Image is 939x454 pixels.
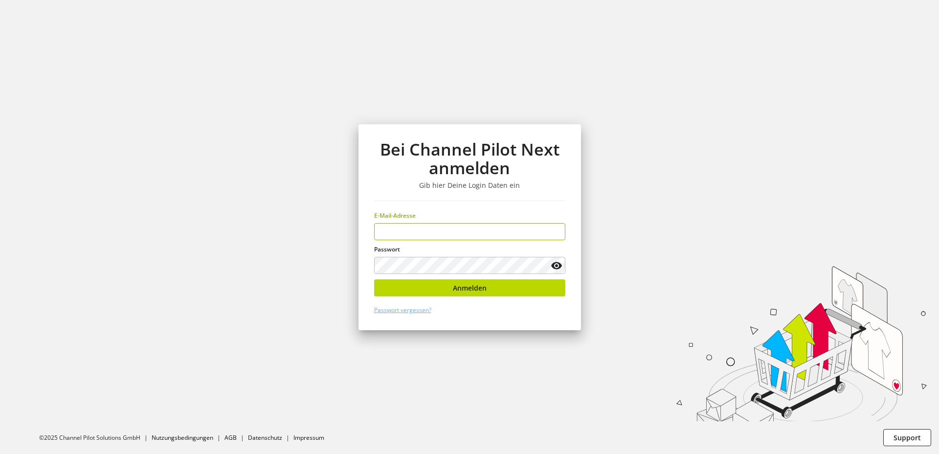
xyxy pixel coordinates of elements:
li: ©2025 Channel Pilot Solutions GmbH [39,433,152,442]
span: Passwort [374,245,400,253]
a: Impressum [293,433,324,442]
button: Support [883,429,931,446]
h3: Gib hier Deine Login Daten ein [374,181,565,190]
span: Anmelden [453,283,487,293]
a: Passwort vergessen? [374,306,431,314]
button: Anmelden [374,279,565,296]
span: E-Mail-Adresse [374,211,416,220]
h1: Bei Channel Pilot Next anmelden [374,140,565,178]
a: Nutzungsbedingungen [152,433,213,442]
a: Datenschutz [248,433,282,442]
a: AGB [224,433,237,442]
span: Support [894,432,921,443]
